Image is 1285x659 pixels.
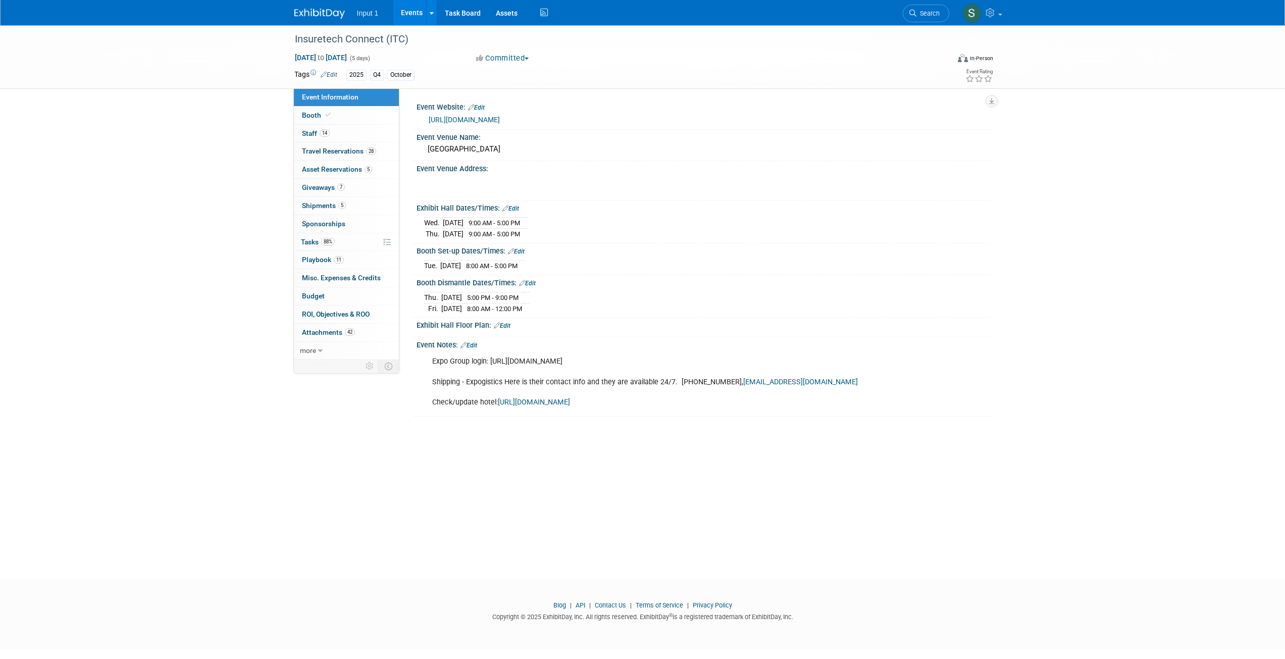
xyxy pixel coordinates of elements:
span: 5 [338,201,346,209]
span: 7 [337,183,345,191]
a: Misc. Expenses & Credits [294,269,399,287]
span: ROI, Objectives & ROO [302,310,370,318]
span: (5 days) [349,55,370,62]
a: Asset Reservations5 [294,161,399,178]
td: Thu. [424,229,443,239]
div: Booth Set-up Dates/Times: [417,243,991,257]
div: Event Website: [417,99,991,113]
a: Budget [294,287,399,305]
span: 8:00 AM - 5:00 PM [466,262,518,270]
a: Edit [502,205,519,212]
a: Search [903,5,949,22]
span: 88% [321,238,335,245]
span: Budget [302,292,325,300]
span: | [587,601,593,609]
a: [URL][DOMAIN_NAME] [429,116,500,124]
td: Thu. [424,292,441,303]
span: Misc. Expenses & Credits [302,274,381,282]
span: 8:00 AM - 12:00 PM [467,305,522,313]
div: Exhibit Hall Floor Plan: [417,318,991,331]
td: Tue. [424,261,440,271]
a: Tasks88% [294,233,399,251]
a: Edit [321,71,337,78]
span: Booth [302,111,333,119]
a: Terms of Service [636,601,683,609]
span: | [685,601,691,609]
a: Privacy Policy [693,601,732,609]
span: Playbook [302,256,344,264]
span: 5 [365,166,372,173]
div: [GEOGRAPHIC_DATA] [424,141,984,157]
a: Edit [508,248,525,255]
td: Toggle Event Tabs [378,360,399,373]
td: [DATE] [443,218,464,229]
a: Contact Us [595,601,626,609]
td: [DATE] [440,261,461,271]
a: Travel Reservations28 [294,142,399,160]
span: Giveaways [302,183,345,191]
a: [EMAIL_ADDRESS][DOMAIN_NAME] [743,378,858,386]
div: Expo Group login: [URL][DOMAIN_NAME] Shipping - Expogistics Here is their contact info and they a... [425,351,880,412]
a: [URL][DOMAIN_NAME] [498,398,570,407]
a: Playbook11 [294,251,399,269]
span: Search [916,10,940,17]
a: Giveaways7 [294,179,399,196]
td: [DATE] [441,292,462,303]
img: ExhibitDay [294,9,345,19]
a: Attachments42 [294,324,399,341]
span: Event Information [302,93,358,101]
span: 5:00 PM - 9:00 PM [467,294,519,301]
div: Event Notes: [417,337,991,350]
a: Edit [460,342,477,349]
span: 11 [334,256,344,264]
span: | [628,601,634,609]
a: Edit [494,322,510,329]
a: Sponsorships [294,215,399,233]
a: Blog [553,601,566,609]
td: [DATE] [443,229,464,239]
div: Event Format [890,53,994,68]
span: 14 [320,129,330,137]
span: [DATE] [DATE] [294,53,347,62]
div: Insuretech Connect (ITC) [291,30,934,48]
i: Booth reservation complete [326,112,331,118]
a: ROI, Objectives & ROO [294,306,399,323]
a: Event Information [294,88,399,106]
div: Event Venue Address: [417,161,991,174]
span: Tasks [301,238,335,246]
div: Booth Dismantle Dates/Times: [417,275,991,288]
span: 9:00 AM - 5:00 PM [469,230,520,238]
span: 28 [366,147,376,155]
td: Tags [294,69,337,81]
a: Staff14 [294,125,399,142]
div: Q4 [370,70,384,80]
a: Edit [468,104,485,111]
a: Edit [519,280,536,287]
td: Fri. [424,303,441,314]
span: Staff [302,129,330,137]
td: [DATE] [441,303,462,314]
button: Committed [473,53,533,64]
div: In-Person [969,55,993,62]
div: 2025 [346,70,367,80]
a: Booth [294,107,399,124]
span: to [316,54,326,62]
a: more [294,342,399,360]
div: October [387,70,415,80]
a: API [576,601,585,609]
span: Travel Reservations [302,147,376,155]
span: Asset Reservations [302,165,372,173]
div: Exhibit Hall Dates/Times: [417,200,991,214]
td: Personalize Event Tab Strip [361,360,379,373]
span: Attachments [302,328,355,336]
span: 42 [345,328,355,336]
img: Format-Inperson.png [958,54,968,62]
td: Wed. [424,218,443,229]
div: Event Venue Name: [417,130,991,142]
span: Shipments [302,201,346,210]
img: Susan Stout [962,4,982,23]
span: more [300,346,316,354]
span: Sponsorships [302,220,345,228]
span: | [568,601,574,609]
span: 9:00 AM - 5:00 PM [469,219,520,227]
